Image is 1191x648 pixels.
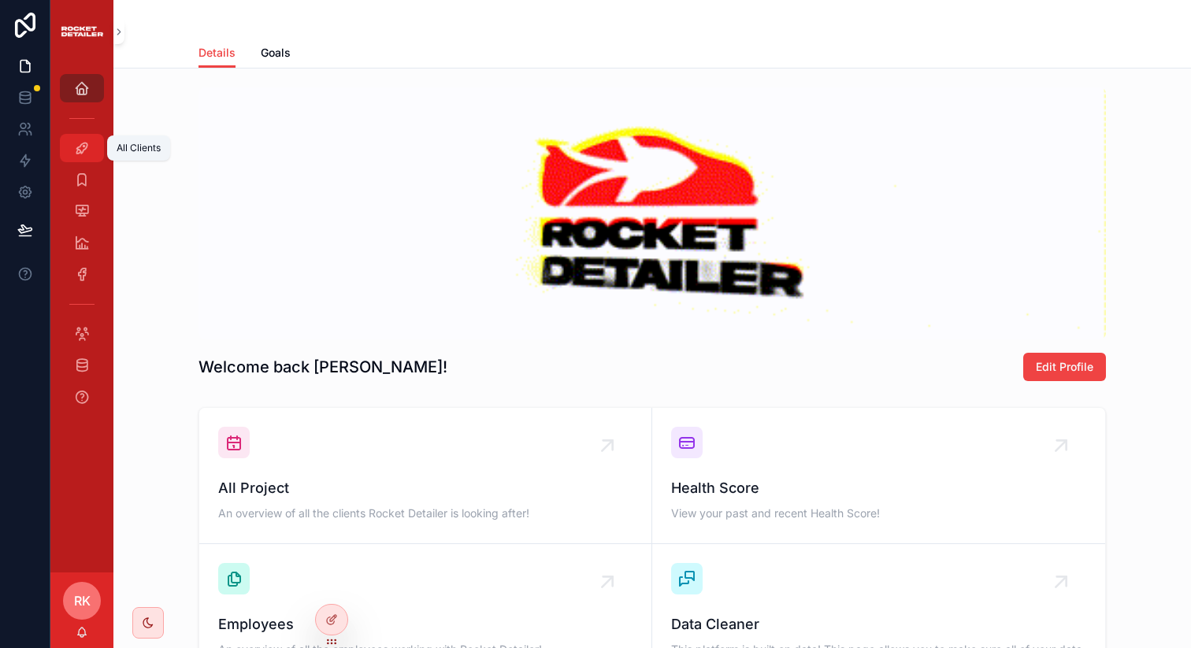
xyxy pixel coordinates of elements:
a: Goals [261,39,291,70]
h1: Welcome back [PERSON_NAME]! [198,356,447,378]
a: Details [198,39,236,69]
span: Employees [218,613,633,635]
span: Edit Profile [1036,359,1093,375]
span: RK [74,591,91,610]
div: All Clients [117,142,161,154]
a: All ProjectAn overview of all the clients Rocket Detailer is looking after! [199,408,652,544]
img: App logo [60,22,104,41]
span: All Project [218,477,633,499]
span: Health Score [671,477,1086,499]
button: Edit Profile [1023,353,1106,381]
span: Data Cleaner [671,613,1086,635]
span: Details [198,45,236,61]
a: Health ScoreView your past and recent Health Score! [652,408,1105,544]
span: Goals [261,45,291,61]
div: scrollable content [50,63,113,431]
span: An overview of all the clients Rocket Detailer is looking after! [218,505,633,521]
span: View your past and recent Health Score! [671,505,1086,521]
